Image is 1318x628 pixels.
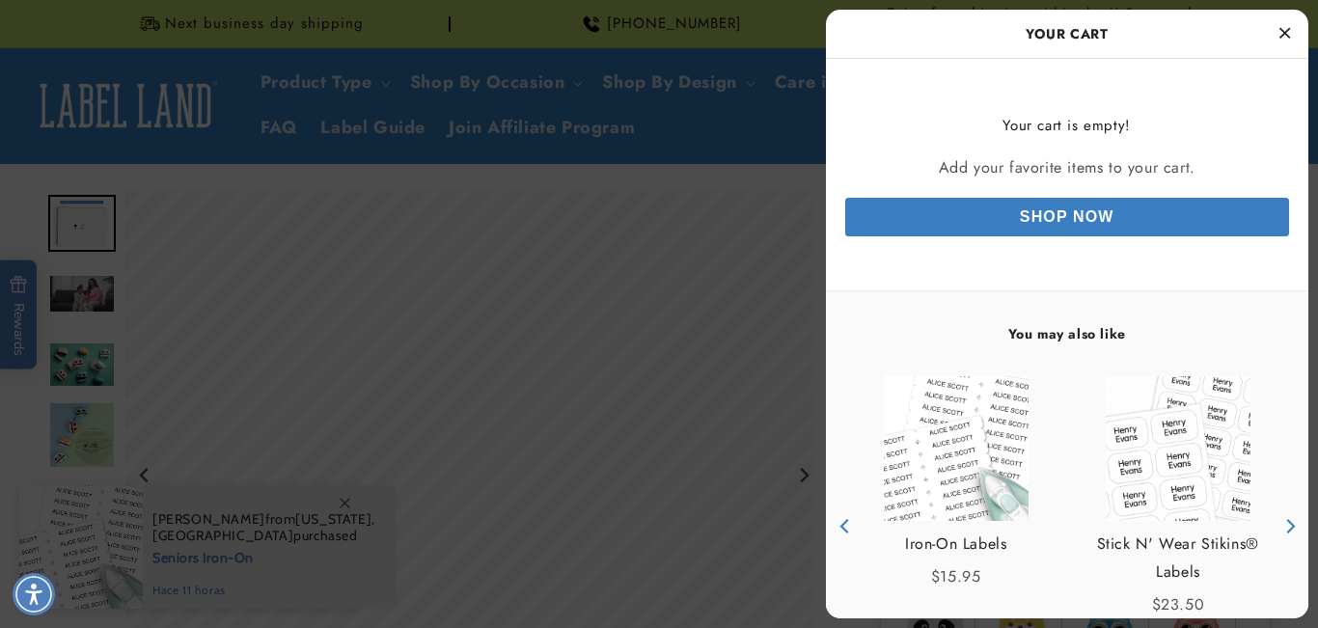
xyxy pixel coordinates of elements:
h2: Your Cart [845,19,1289,48]
span: $23.50 [1152,593,1205,615]
button: Previous [831,511,860,540]
a: View Iron-On Labels [905,531,1006,559]
div: Accessibility Menu [13,573,55,615]
p: Add your favorite items to your cart. [845,154,1289,182]
a: Shop Now [845,198,1289,236]
a: View Stick N' Wear Stikins® Labels [1077,531,1279,587]
img: View Stick N' Wear Stikins® Labels [1106,376,1250,521]
img: Iron-On Labels - Label Land [884,376,1029,521]
button: Gorgias live chat [10,7,233,57]
button: Close Cart [1270,19,1299,48]
h4: You may also like [845,325,1289,342]
h2: Chat with us [148,22,230,41]
span: $15.95 [931,565,981,587]
button: Next [1275,511,1304,540]
h4: Your cart is empty! [845,117,1289,136]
